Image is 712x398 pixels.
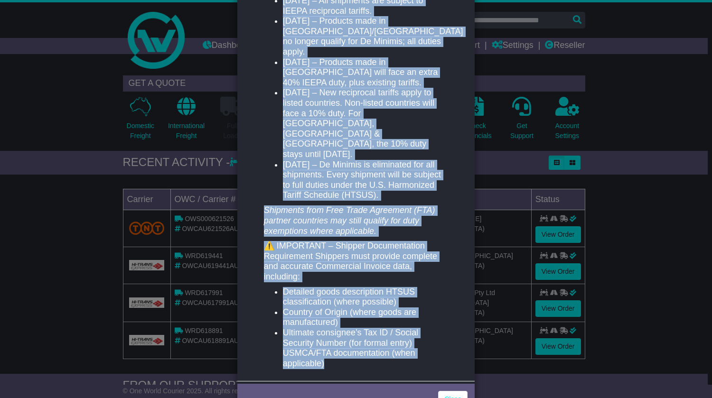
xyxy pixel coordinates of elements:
[283,328,448,369] li: Ultimate consignee’s Tax ID / Social Security Number (for formal entry) USMCA/FTA documentation (...
[283,160,448,201] li: [DATE] – De Minimis is eliminated for all shipments. Every shipment will be subject to full dutie...
[264,205,435,235] em: Shipments from Free Trade Agreement (FTA) partner countries may still qualify for duty exemptions...
[283,57,448,88] li: [DATE] – Products made in [GEOGRAPHIC_DATA] will face an extra 40% IEEPA duty, plus existing tari...
[283,88,448,159] li: [DATE] – New reciprocal tariffs apply to listed countries. Non-listed countries will face a 10% d...
[283,287,448,307] li: Detailed goods description HTSUS classification (where possible)
[283,307,448,328] li: Country of Origin (where goods are manufactured)
[283,16,448,57] li: [DATE] – Products made in [GEOGRAPHIC_DATA]/[GEOGRAPHIC_DATA] no longer qualify for De Minimis; a...
[264,241,448,282] p: ⚠️ IMPORTANT – Shipper Documentation Requirement Shippers must provide complete and accurate Comm...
